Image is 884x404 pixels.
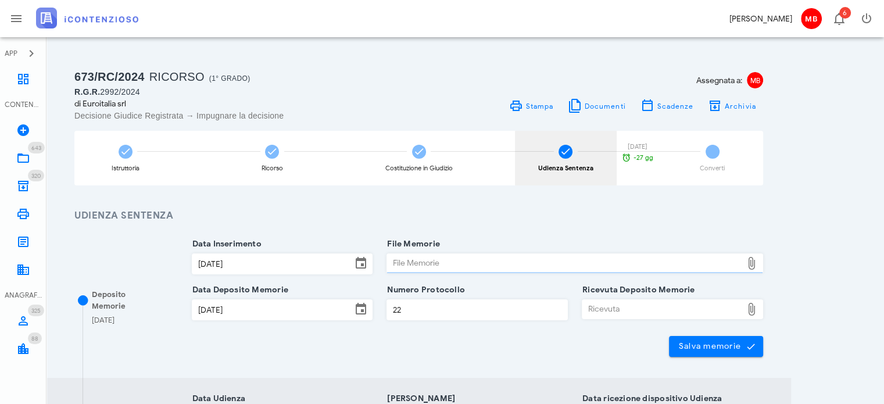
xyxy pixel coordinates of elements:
[92,289,160,312] div: Deposito Memorie
[384,284,465,296] label: Numero Protocollo
[669,336,764,357] button: Salva memorie
[706,145,720,159] span: 5
[729,13,792,25] div: [PERSON_NAME]
[36,8,138,28] img: logo-text-2x.png
[633,98,701,114] button: Scadenze
[747,72,763,88] span: MB
[28,142,45,153] span: Distintivo
[31,172,41,180] span: 320
[387,254,742,273] div: File Memorie
[525,102,553,110] span: Stampa
[579,284,695,296] label: Ricevuta Deposito Memorie
[74,110,412,121] div: Decisione Giudice Registrata → Impugnare la decisione
[387,300,567,320] input: Numero Protocollo
[724,102,756,110] span: Archivia
[149,70,205,83] span: Ricorso
[582,300,742,319] div: Ricevuta
[5,290,42,301] div: ANAGRAFICA
[385,165,453,171] div: Costituzione in Giudizio
[700,98,763,114] button: Archivia
[678,341,754,352] span: Salva memorie
[700,165,725,171] div: Converti
[5,99,42,110] div: CONTENZIOSO
[74,87,100,96] span: R.G.R.
[825,5,853,33] button: Distintivo
[384,238,440,250] label: File Memorie
[696,74,742,87] span: Assegnata a:
[656,102,693,110] span: Scadenze
[634,155,653,161] span: -27 gg
[28,305,44,316] span: Distintivo
[28,170,44,181] span: Distintivo
[189,284,288,296] label: Data Deposito Memorie
[74,86,412,98] div: 2992/2024
[31,335,38,342] span: 88
[560,98,633,114] button: Documenti
[262,165,283,171] div: Ricorso
[584,102,626,110] span: Documenti
[74,70,145,83] span: 673/RC/2024
[112,165,139,171] div: Istruttoria
[502,98,560,114] a: Stampa
[839,7,851,19] span: Distintivo
[92,314,114,326] div: [DATE]
[538,165,593,171] div: Udienza Sentenza
[797,5,825,33] button: MB
[209,74,250,83] span: (1° Grado)
[189,238,262,250] label: Data Inserimento
[28,333,42,344] span: Distintivo
[74,209,763,223] h3: Udienza Sentenza
[31,144,41,152] span: 643
[801,8,822,29] span: MB
[74,98,412,110] div: di Euroitalia srl
[617,144,658,150] div: [DATE]
[31,307,41,314] span: 325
